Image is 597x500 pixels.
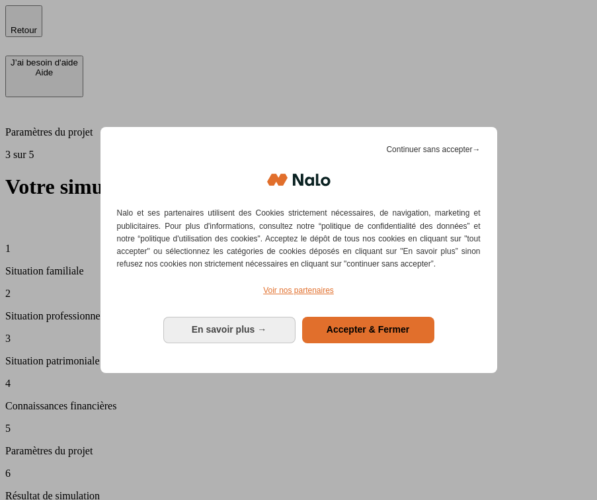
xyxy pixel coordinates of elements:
span: Accepter & Fermer [327,324,409,335]
p: Nalo et ses partenaires utilisent des Cookies strictement nécessaires, de navigation, marketing e... [117,207,481,271]
img: Logo [267,160,331,200]
a: Voir nos partenaires [117,284,481,297]
button: Accepter & Fermer: Accepter notre traitement des données et fermer [302,317,434,343]
span: En savoir plus → [192,324,267,335]
span: Voir nos partenaires [263,286,334,295]
span: Continuer sans accepter→ [386,144,480,156]
button: En savoir plus: Configurer vos consentements [163,317,296,343]
div: Bienvenue chez Nalo Gestion du consentement [100,127,497,372]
